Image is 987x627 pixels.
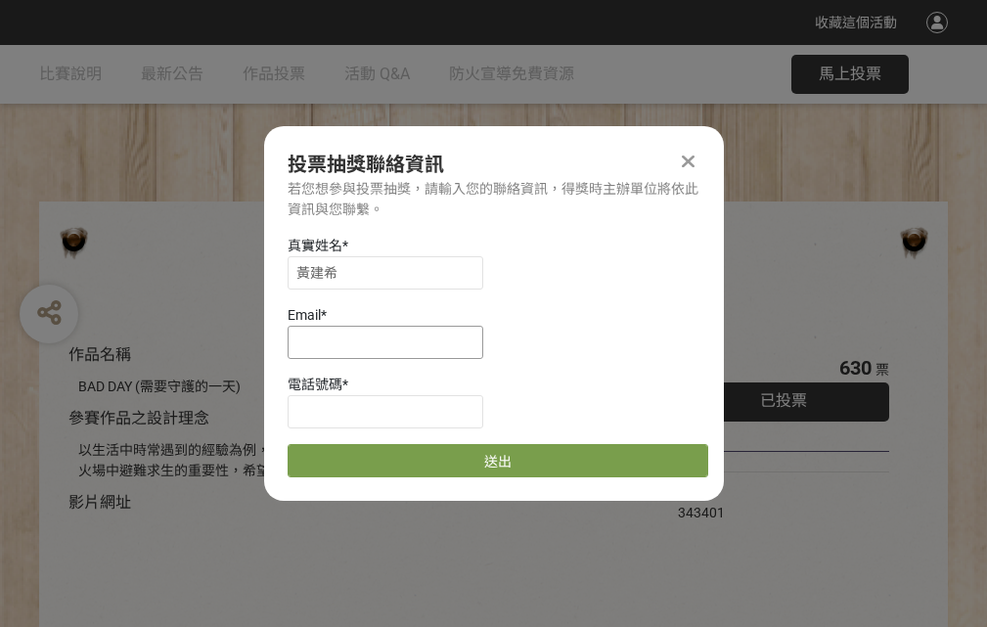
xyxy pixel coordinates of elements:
[791,55,909,94] button: 馬上投票
[815,15,897,30] span: 收藏這個活動
[819,65,881,83] span: 馬上投票
[288,179,700,220] div: 若您想參與投票抽獎，請輸入您的聯絡資訊，得獎時主辦單位將依此資訊與您聯繫。
[449,45,574,104] a: 防火宣導免費資源
[243,45,305,104] a: 作品投票
[875,362,889,378] span: 票
[141,65,203,83] span: 最新公告
[288,377,342,392] span: 電話號碼
[730,482,828,502] iframe: Facebook Share
[68,493,131,512] span: 影片網址
[288,150,700,179] div: 投票抽獎聯絡資訊
[839,356,872,380] span: 630
[288,238,342,253] span: 真實姓名
[243,65,305,83] span: 作品投票
[68,345,131,364] span: 作品名稱
[39,45,102,104] a: 比賽說明
[344,45,410,104] a: 活動 Q&A
[141,45,203,104] a: 最新公告
[78,440,619,481] div: 以生活中時常遇到的經驗為例，透過對比的方式宣傳住宅用火災警報器、家庭逃生計畫及火場中避難求生的重要性，希望透過趣味的短影音讓更多人認識到更多的防火觀念。
[39,65,102,83] span: 比賽說明
[288,307,321,323] span: Email
[449,65,574,83] span: 防火宣導免費資源
[288,444,708,477] button: 送出
[760,391,807,410] span: 已投票
[68,409,209,427] span: 參賽作品之設計理念
[78,377,619,397] div: BAD DAY (需要守護的一天)
[344,65,410,83] span: 活動 Q&A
